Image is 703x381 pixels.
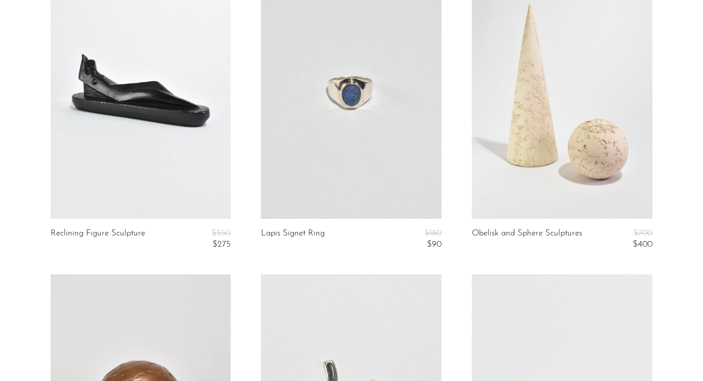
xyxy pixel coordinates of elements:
span: $90 [427,240,442,249]
a: Reclining Figure Sculpture [51,229,145,250]
span: $180 [424,229,442,237]
span: $700 [633,229,652,237]
span: $550 [211,229,231,237]
span: $275 [212,240,231,249]
a: Lapis Signet Ring [261,229,325,250]
span: $400 [633,240,652,249]
a: Obelisk and Sphere Sculptures [472,229,582,250]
